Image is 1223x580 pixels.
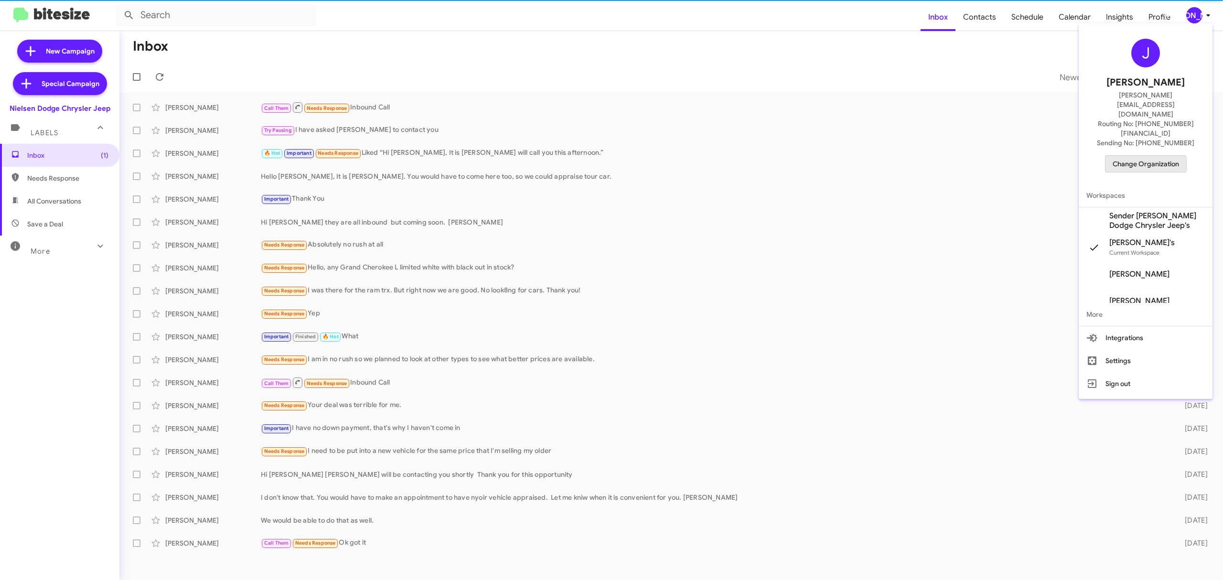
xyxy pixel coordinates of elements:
[1113,156,1179,172] span: Change Organization
[1079,326,1212,349] button: Integrations
[1097,138,1194,148] span: Sending No: [PHONE_NUMBER]
[1106,75,1185,90] span: [PERSON_NAME]
[1109,269,1169,279] span: [PERSON_NAME]
[1109,238,1175,247] span: [PERSON_NAME]'s
[1105,155,1187,172] button: Change Organization
[1109,249,1159,256] span: Current Workspace
[1109,296,1169,306] span: [PERSON_NAME]
[1090,119,1201,138] span: Routing No: [PHONE_NUMBER][FINANCIAL_ID]
[1109,211,1205,230] span: Sender [PERSON_NAME] Dodge Chrysler Jeep's
[1079,184,1212,207] span: Workspaces
[1131,39,1160,67] div: J
[1079,372,1212,395] button: Sign out
[1079,349,1212,372] button: Settings
[1090,90,1201,119] span: [PERSON_NAME][EMAIL_ADDRESS][DOMAIN_NAME]
[1079,303,1212,326] span: More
